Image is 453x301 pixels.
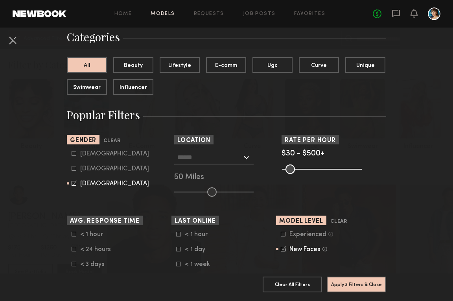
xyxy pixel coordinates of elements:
[279,218,323,224] span: Model Level
[345,57,385,73] button: Unique
[185,247,215,252] div: < 1 day
[114,11,132,17] a: Home
[67,79,107,95] button: Swimwear
[185,232,215,237] div: < 1 hour
[243,11,276,17] a: Job Posts
[67,57,107,73] button: All
[151,11,175,17] a: Models
[6,34,19,46] button: Cancel
[113,79,153,95] button: Influencer
[194,11,224,17] a: Requests
[80,262,111,267] div: < 3 days
[252,57,293,73] button: Ugc
[294,11,325,17] a: Favorites
[6,34,19,48] common-close-button: Cancel
[206,57,246,73] button: E-comm
[185,262,215,267] div: < 1 week
[177,138,210,144] span: Location
[174,174,279,181] div: 50 Miles
[70,138,96,144] span: Gender
[67,107,386,122] h3: Popular Filters
[327,277,386,292] button: Apply 3 Filters & Close
[103,137,120,146] button: Clear
[175,218,216,224] span: Last Online
[160,57,200,73] button: Lifestyle
[113,57,153,73] button: Beauty
[330,217,347,226] button: Clear
[80,232,111,237] div: < 1 hour
[282,150,324,157] span: $30 - $500+
[285,138,336,144] span: Rate per Hour
[80,151,149,156] div: [DEMOGRAPHIC_DATA]
[299,57,339,73] button: Curve
[80,181,149,186] div: [DEMOGRAPHIC_DATA]
[70,218,140,224] span: Avg. Response Time
[289,232,326,237] div: Experienced
[263,277,322,292] button: Clear All Filters
[80,247,111,252] div: < 24 hours
[289,247,320,252] div: New Faces
[67,30,386,44] h3: Categories
[80,166,149,171] div: [DEMOGRAPHIC_DATA]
